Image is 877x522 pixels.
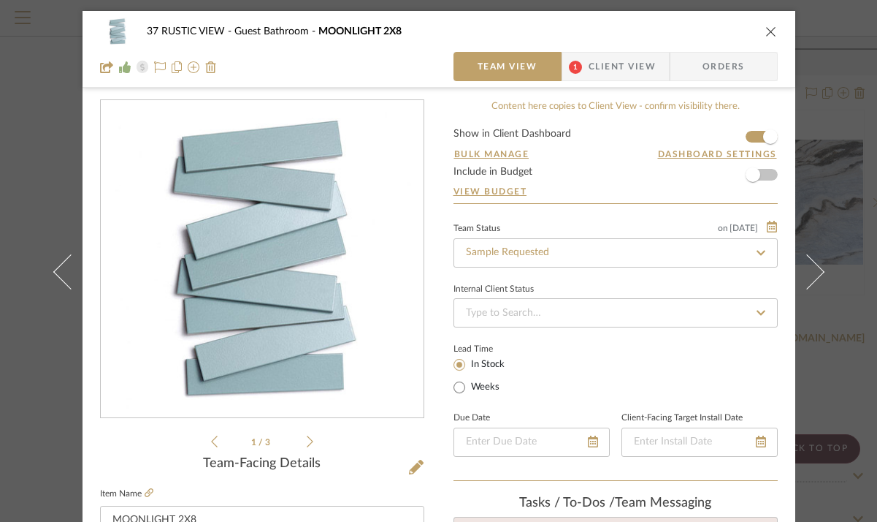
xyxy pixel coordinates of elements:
[453,355,529,396] mat-radio-group: Select item type
[265,438,272,447] span: 3
[453,238,778,268] input: Type to Search…
[468,358,505,371] label: In Stock
[478,52,537,81] span: Team View
[100,488,153,500] label: Item Name
[100,17,135,46] img: a65946d0-a692-462f-9477-861bd29a8b0f_48x40.jpg
[589,52,656,81] span: Client View
[258,438,265,447] span: /
[453,286,534,293] div: Internal Client Status
[453,298,778,328] input: Type to Search…
[453,99,778,114] div: Content here copies to Client View - confirm visibility there.
[728,223,759,233] span: [DATE]
[234,26,318,37] span: Guest Bathroom
[621,428,778,457] input: Enter Install Date
[519,496,615,510] span: Tasks / To-Dos /
[621,415,743,422] label: Client-Facing Target Install Date
[251,438,258,447] span: 1
[101,101,424,418] div: 0
[657,148,778,161] button: Dashboard Settings
[453,496,778,512] div: team Messaging
[718,224,728,232] span: on
[147,26,234,37] span: 37 RUSTIC VIEW
[453,342,529,355] label: Lead Time
[453,428,610,457] input: Enter Due Date
[453,415,490,422] label: Due Date
[468,381,499,394] label: Weeks
[453,148,530,161] button: Bulk Manage
[686,52,761,81] span: Orders
[100,456,424,472] div: Team-Facing Details
[453,186,778,197] a: View Budget
[765,25,778,38] button: close
[318,26,402,37] span: MOONLIGHT 2X8
[205,61,217,73] img: Remove from project
[104,101,421,418] img: a65946d0-a692-462f-9477-861bd29a8b0f_436x436.jpg
[453,225,500,232] div: Team Status
[569,61,582,74] span: 1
